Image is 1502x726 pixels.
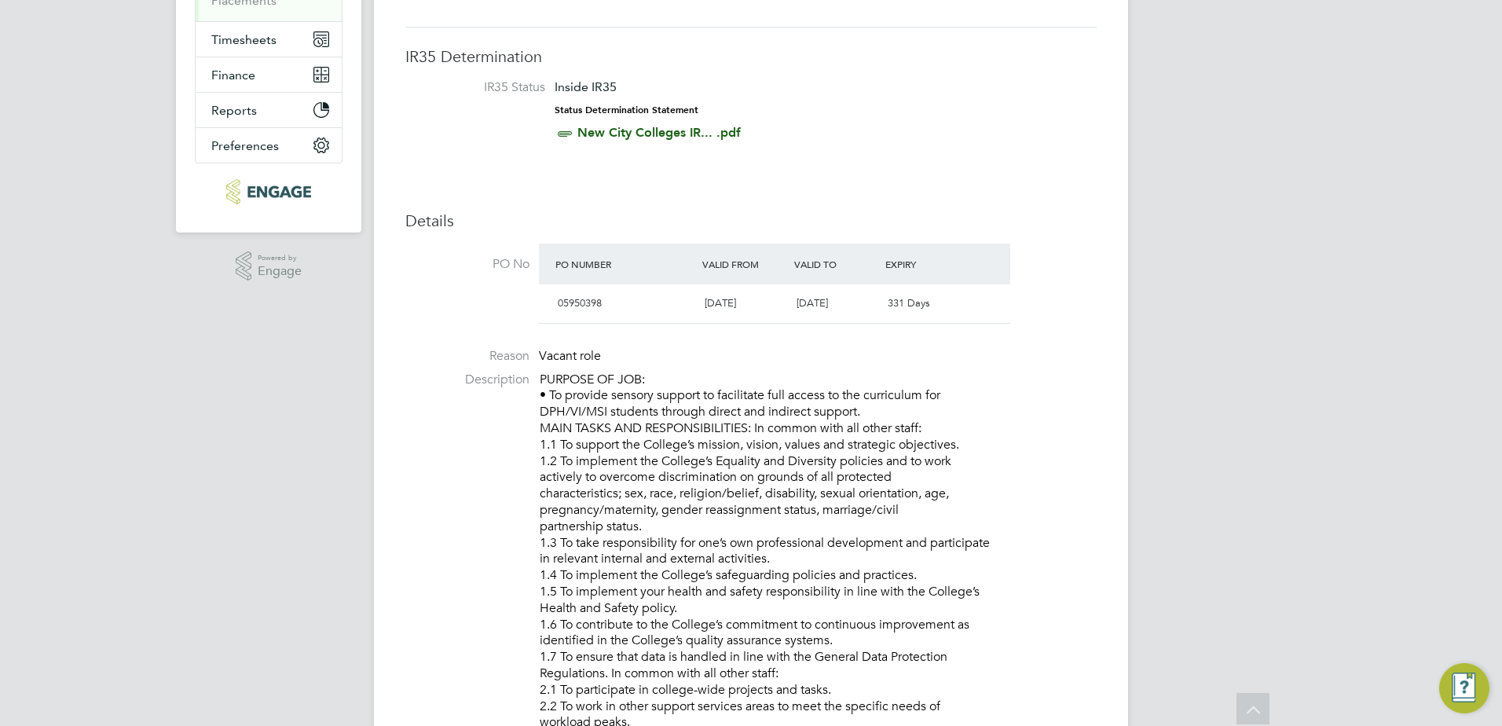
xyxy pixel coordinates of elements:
img: protocol-logo-retina.png [226,179,310,204]
button: Reports [196,93,342,127]
div: Expiry [881,250,973,278]
button: Finance [196,57,342,92]
span: Finance [211,68,255,82]
button: Timesheets [196,22,342,57]
span: [DATE] [797,296,828,310]
span: Vacant role [539,348,601,364]
button: Engage Resource Center [1439,663,1489,713]
label: IR35 Status [421,79,545,96]
a: Powered byEngage [236,251,302,281]
span: Preferences [211,138,279,153]
label: Description [405,372,529,388]
h3: IR35 Determination [405,46,1097,67]
strong: Status Determination Statement [555,104,698,115]
span: Engage [258,265,302,278]
span: Reports [211,103,257,118]
a: New City Colleges IR... .pdf [577,125,741,140]
label: PO No [405,256,529,273]
a: Go to home page [195,179,343,204]
div: PO Number [551,250,698,278]
h3: Details [405,211,1097,231]
button: Preferences [196,128,342,163]
span: Powered by [258,251,302,265]
span: 05950398 [558,296,602,310]
span: [DATE] [705,296,736,310]
span: Timesheets [211,32,277,47]
span: Inside IR35 [555,79,617,94]
label: Reason [405,348,529,365]
div: Valid From [698,250,790,278]
span: 331 Days [888,296,930,310]
div: Valid To [790,250,882,278]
